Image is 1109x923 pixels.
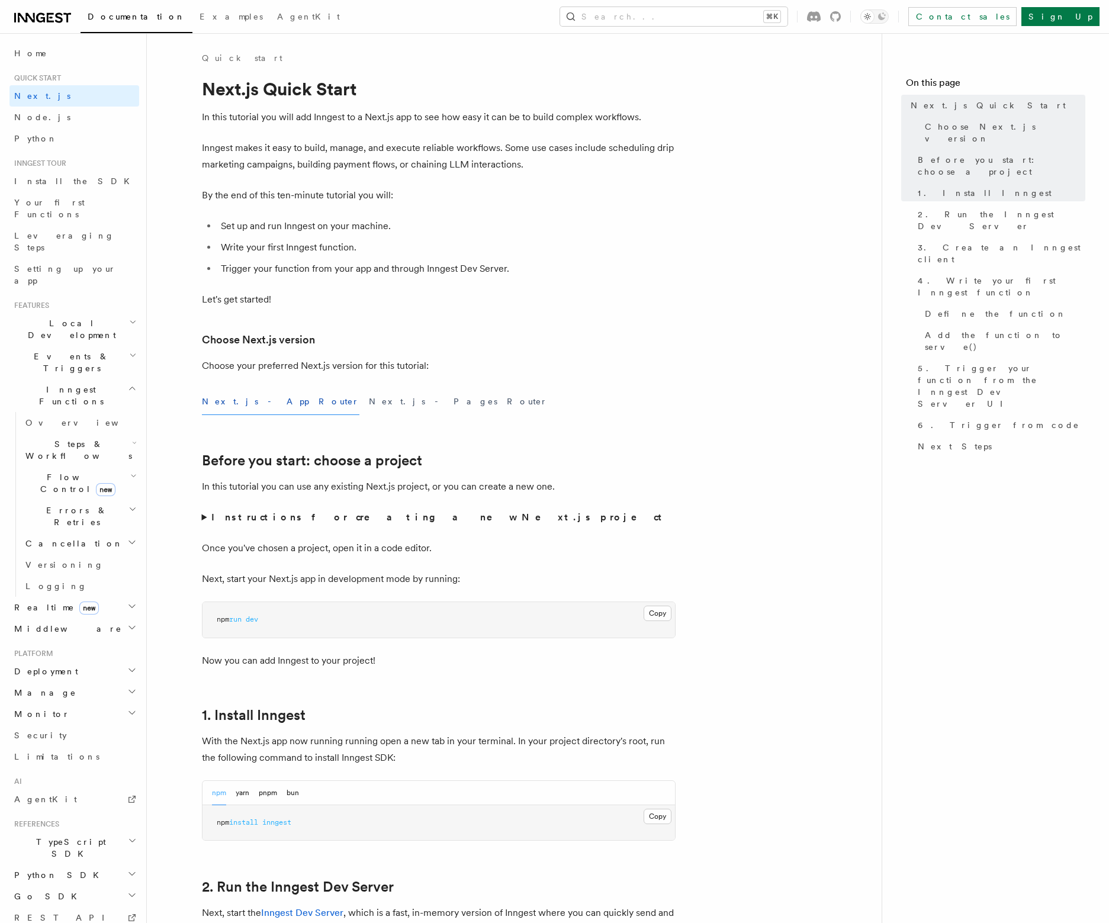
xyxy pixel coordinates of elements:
span: Middleware [9,623,122,635]
summary: Instructions for creating a new Next.js project [202,509,676,526]
span: AgentKit [277,12,340,21]
span: 3. Create an Inngest client [918,242,1085,265]
p: Now you can add Inngest to your project! [202,652,676,669]
h1: Next.js Quick Start [202,78,676,99]
span: Documentation [88,12,185,21]
a: 2. Run the Inngest Dev Server [202,879,394,895]
p: Choose your preferred Next.js version for this tutorial: [202,358,676,374]
span: Go SDK [9,890,84,902]
button: Copy [644,809,671,824]
button: Toggle dark mode [860,9,889,24]
button: Middleware [9,618,139,639]
button: Deployment [9,661,139,682]
a: Inngest Dev Server [261,907,343,918]
kbd: ⌘K [764,11,780,22]
span: run [229,615,242,623]
button: Events & Triggers [9,346,139,379]
span: 1. Install Inngest [918,187,1052,199]
a: Home [9,43,139,64]
span: new [96,483,115,496]
span: Before you start: choose a project [918,154,1085,178]
button: Realtimenew [9,597,139,618]
a: Next.js Quick Start [906,95,1085,116]
a: Add the function to serve() [920,324,1085,358]
span: References [9,819,59,829]
a: Sign Up [1021,7,1100,26]
a: 5. Trigger your function from the Inngest Dev Server UI [913,358,1085,414]
span: install [229,818,258,826]
button: bun [287,781,299,805]
span: Features [9,301,49,310]
span: Versioning [25,560,104,570]
button: Local Development [9,313,139,346]
button: Search...⌘K [560,7,787,26]
a: Examples [192,4,270,32]
a: Install the SDK [9,171,139,192]
a: Python [9,128,139,149]
span: Inngest Functions [9,384,128,407]
p: Once you've chosen a project, open it in a code editor. [202,540,676,557]
a: Choose Next.js version [202,332,315,348]
p: Let's get started! [202,291,676,308]
button: Go SDK [9,886,139,907]
li: Set up and run Inngest on your machine. [217,218,676,234]
p: In this tutorial you will add Inngest to a Next.js app to see how easy it can be to build complex... [202,109,676,126]
span: Monitor [9,708,70,720]
button: Next.js - Pages Router [369,388,548,415]
button: Monitor [9,703,139,725]
span: Events & Triggers [9,350,129,374]
span: Overview [25,418,147,427]
a: Choose Next.js version [920,116,1085,149]
a: Logging [21,575,139,597]
span: Realtime [9,602,99,613]
button: Copy [644,606,671,621]
button: Cancellation [21,533,139,554]
a: 6. Trigger from code [913,414,1085,436]
span: Limitations [14,752,99,761]
a: Node.js [9,107,139,128]
button: yarn [236,781,249,805]
span: inngest [262,818,291,826]
span: Local Development [9,317,129,341]
span: Python [14,134,57,143]
span: Steps & Workflows [21,438,132,462]
span: npm [217,818,229,826]
a: AgentKit [270,4,347,32]
span: Python SDK [9,869,106,881]
p: By the end of this ten-minute tutorial you will: [202,187,676,204]
span: dev [246,615,258,623]
a: Setting up your app [9,258,139,291]
span: Define the function [925,308,1066,320]
button: Inngest Functions [9,379,139,412]
a: Next.js [9,85,139,107]
span: TypeScript SDK [9,836,128,860]
button: npm [212,781,226,805]
span: Deployment [9,665,78,677]
span: Next.js [14,91,70,101]
button: Steps & Workflows [21,433,139,467]
p: Inngest makes it easy to build, manage, and execute reliable workflows. Some use cases include sc... [202,140,676,173]
strong: Instructions for creating a new Next.js project [211,512,667,523]
span: 4. Write your first Inngest function [918,275,1085,298]
span: Setting up your app [14,264,116,285]
a: 3. Create an Inngest client [913,237,1085,270]
span: 5. Trigger your function from the Inngest Dev Server UI [918,362,1085,410]
button: Errors & Retries [21,500,139,533]
span: 6. Trigger from code [918,419,1079,431]
button: pnpm [259,781,277,805]
a: AgentKit [9,789,139,810]
a: Overview [21,412,139,433]
span: npm [217,615,229,623]
span: new [79,602,99,615]
span: Flow Control [21,471,130,495]
span: Manage [9,687,76,699]
button: TypeScript SDK [9,831,139,864]
a: 1. Install Inngest [913,182,1085,204]
span: Leveraging Steps [14,231,114,252]
span: Choose Next.js version [925,121,1085,144]
button: Next.js - App Router [202,388,359,415]
span: Errors & Retries [21,504,128,528]
span: Cancellation [21,538,123,549]
span: Next Steps [918,440,992,452]
a: Contact sales [908,7,1017,26]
